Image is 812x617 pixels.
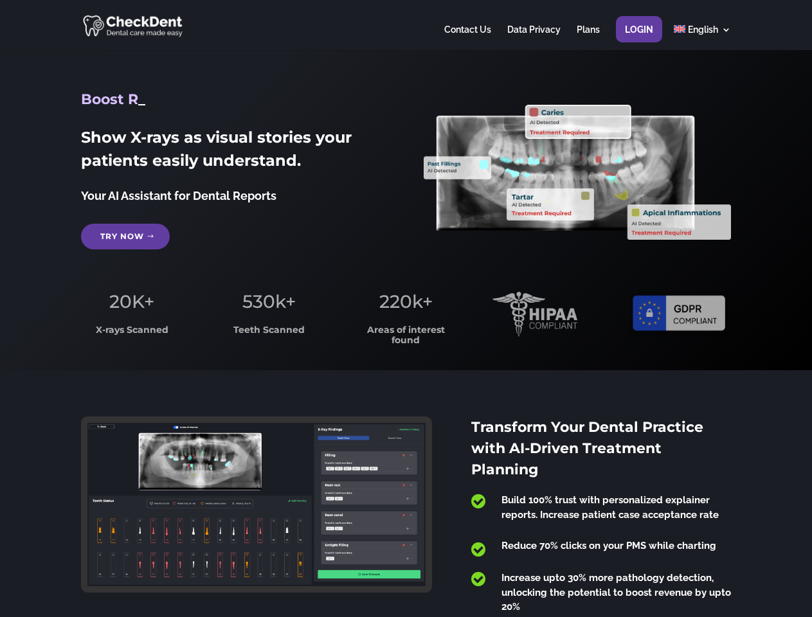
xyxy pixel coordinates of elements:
[356,325,457,352] h3: Areas of interest found
[501,540,716,551] span: Reduce 70% clicks on your PMS while charting
[471,541,485,558] span: 
[688,24,718,35] span: English
[109,291,154,312] span: 20K+
[501,572,731,613] span: Increase upto 30% more pathology detection, unlocking the potential to boost revenue by upto 20%
[81,91,138,108] span: Boost R
[625,25,653,50] a: Login
[507,25,561,50] a: Data Privacy
[81,126,388,179] h2: Show X-rays as visual stories your patients easily understand.
[81,224,170,249] a: Try Now
[138,91,145,108] span: _
[674,25,731,50] a: English
[577,25,600,50] a: Plans
[83,13,184,38] img: CheckDent AI
[81,189,276,202] span: Your AI Assistant for Dental Reports
[444,25,491,50] a: Contact Us
[471,493,485,510] span: 
[471,571,485,587] span: 
[501,494,719,521] span: Build 100% trust with personalized explainer reports. Increase patient case acceptance rate
[424,105,730,240] img: X_Ray_annotated
[471,418,703,478] span: Transform Your Dental Practice with AI-Driven Treatment Planning
[379,291,433,312] span: 220k+
[242,291,296,312] span: 530k+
